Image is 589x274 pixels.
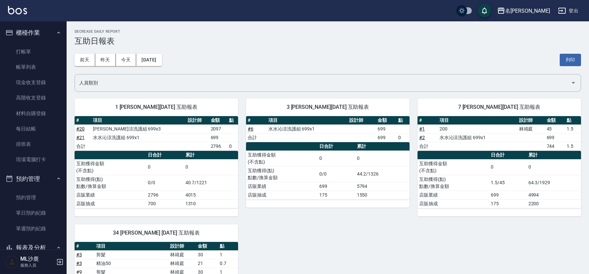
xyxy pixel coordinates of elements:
th: 項目 [91,116,186,125]
td: 0 [146,159,183,175]
td: 699 [545,133,565,142]
th: 累計 [355,142,410,151]
td: 店販業績 [246,182,318,191]
th: 點 [565,116,581,125]
td: 水水沁涼洗護組 699x1 [438,133,517,142]
th: 累計 [527,151,581,160]
h2: Decrease Daily Report [75,29,581,34]
td: 1.5/45 [489,175,526,191]
a: 打帳單 [3,44,64,59]
td: 店販抽成 [75,199,146,208]
p: 服務人員 [20,262,54,268]
a: #21 [76,135,85,140]
a: 單週預約紀錄 [3,221,64,236]
button: [DATE] [136,54,161,66]
th: 點 [218,242,238,251]
table: a dense table [418,151,581,208]
th: 項目 [95,242,168,251]
td: 0/0 [146,175,183,191]
a: 預約管理 [3,190,64,205]
h5: ML沙鹿 [20,256,54,262]
td: 0 [227,142,238,151]
td: [PERSON_NAME]涼洗護組 699x3 [91,124,186,133]
button: 列印 [560,54,581,66]
a: #2 [419,135,425,140]
td: 5794 [355,182,410,191]
th: 項目 [267,116,348,125]
button: save [478,4,491,17]
td: 店販抽成 [246,191,318,199]
table: a dense table [246,142,410,200]
button: 今天 [116,54,137,66]
span: 3 [PERSON_NAME][DATE] 互助報表 [254,104,402,110]
th: 金額 [376,116,397,125]
td: 699 [318,182,355,191]
td: 1.5 [565,142,581,151]
button: 報表及分析 [3,239,64,256]
th: # [75,116,91,125]
td: 700 [146,199,183,208]
td: 699 [376,124,397,133]
th: # [418,116,438,125]
td: 21 [196,259,218,268]
th: 日合計 [489,151,526,160]
td: 合計 [418,142,438,151]
table: a dense table [75,151,238,208]
td: 1 [218,250,238,259]
td: 0 [318,151,355,166]
button: 登出 [555,5,581,17]
td: 744 [545,142,565,151]
td: 0.7 [218,259,238,268]
a: 材料自購登錄 [3,106,64,121]
td: 0 [397,133,410,142]
span: 7 [PERSON_NAME][DATE] 互助報表 [426,104,573,110]
th: 日合計 [146,151,183,160]
table: a dense table [418,116,581,151]
th: 點 [227,116,238,125]
button: 前天 [75,54,95,66]
button: Open [568,77,579,88]
th: 設計師 [186,116,209,125]
th: # [75,242,95,251]
div: 名[PERSON_NAME] [505,7,550,15]
th: 累計 [184,151,238,160]
h3: 互助日報表 [75,36,581,46]
td: 互助獲得(點) 點數/換算金額 [418,175,489,191]
a: 高階收支登錄 [3,90,64,105]
td: 200 [438,124,517,133]
td: 水水沁涼洗護組 699x1 [91,133,186,142]
td: 水水沁涼洗護組 699x1 [267,124,348,133]
span: 1 [PERSON_NAME][DATE] 互助報表 [83,104,230,110]
th: 金額 [545,116,565,125]
td: 店販業績 [418,191,489,199]
td: 0 [527,159,581,175]
td: 互助獲得(點) 點數/換算金額 [75,175,146,191]
th: 金額 [196,242,218,251]
th: 設計師 [348,116,376,125]
td: 合計 [246,133,267,142]
td: 4015 [184,191,238,199]
td: 175 [489,199,526,208]
td: 30 [196,250,218,259]
td: 2097 [209,124,228,133]
td: 0 [355,151,410,166]
button: 昨天 [95,54,116,66]
td: 44.2/1326 [355,166,410,182]
td: 0 [184,159,238,175]
a: #3 [76,261,82,266]
td: 店販業績 [75,191,146,199]
td: 互助獲得金額 (不含點) [418,159,489,175]
td: 0/0 [318,166,355,182]
a: 排班表 [3,136,64,152]
td: 林靖庭 [168,259,196,268]
th: 日合計 [318,142,355,151]
td: 合計 [75,142,91,151]
td: 林靖庭 [168,250,196,259]
th: 設計師 [517,116,545,125]
th: # [246,116,267,125]
img: Person [5,255,19,269]
td: 互助獲得金額 (不含點) [75,159,146,175]
a: #1 [419,126,425,131]
input: 人員名稱 [78,77,568,89]
td: 2200 [527,199,581,208]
